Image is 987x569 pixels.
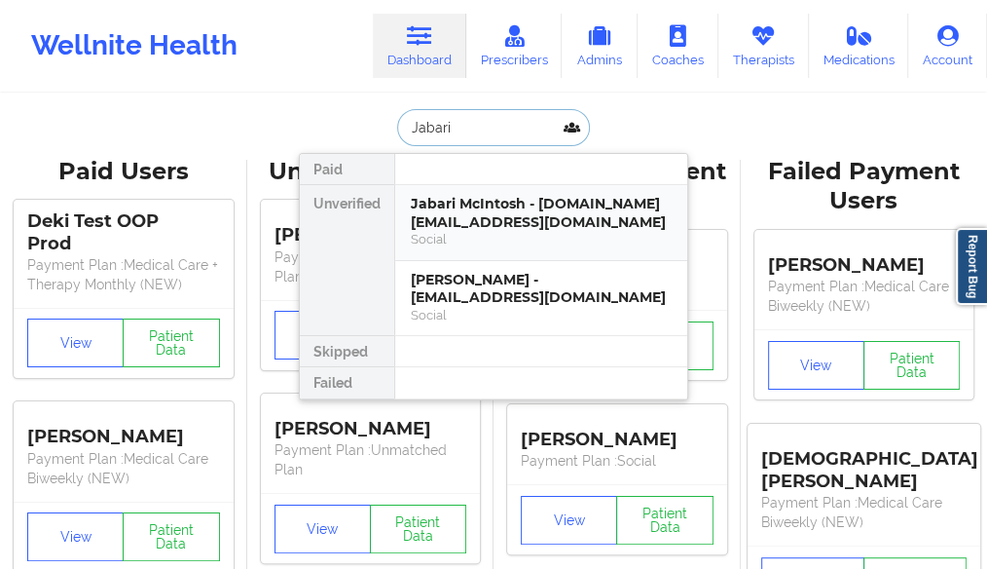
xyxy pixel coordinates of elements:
[123,319,219,367] button: Patient Data
[768,277,961,316] p: Payment Plan : Medical Care Biweekly (NEW)
[27,449,220,488] p: Payment Plan : Medical Care Biweekly (NEW)
[956,228,987,305] a: Report Bug
[768,240,961,277] div: [PERSON_NAME]
[274,440,467,479] p: Payment Plan : Unmatched Plan
[521,414,713,451] div: [PERSON_NAME]
[616,496,713,545] button: Patient Data
[863,341,960,390] button: Patient Data
[718,14,809,78] a: Therapists
[27,319,124,367] button: View
[411,195,672,231] div: Jabari McIntosh - [DOMAIN_NAME][EMAIL_ADDRESS][DOMAIN_NAME]
[274,311,371,360] button: View
[373,14,466,78] a: Dashboard
[27,512,124,561] button: View
[411,307,672,323] div: Social
[27,210,220,255] div: Deki Test OOP Prod
[300,185,394,336] div: Unverified
[261,157,481,187] div: Unverified Users
[27,255,220,294] p: Payment Plan : Medical Care + Therapy Monthly (NEW)
[370,505,466,553] button: Patient Data
[908,14,987,78] a: Account
[14,157,234,187] div: Paid Users
[274,247,467,286] p: Payment Plan : Unmatched Plan
[761,434,968,493] div: [DEMOGRAPHIC_DATA][PERSON_NAME]
[809,14,909,78] a: Medications
[761,493,968,532] p: Payment Plan : Medical Care Biweekly (NEW)
[123,512,219,561] button: Patient Data
[768,341,864,390] button: View
[274,403,467,440] div: [PERSON_NAME]
[411,271,672,307] div: [PERSON_NAME] - [EMAIL_ADDRESS][DOMAIN_NAME]
[300,336,394,367] div: Skipped
[411,231,672,247] div: Social
[27,412,220,449] div: [PERSON_NAME]
[466,14,563,78] a: Prescribers
[274,505,371,553] button: View
[754,157,974,217] div: Failed Payment Users
[638,14,718,78] a: Coaches
[300,154,394,185] div: Paid
[521,496,617,545] button: View
[300,367,394,398] div: Failed
[562,14,638,78] a: Admins
[274,210,467,247] div: [PERSON_NAME]
[521,451,713,471] p: Payment Plan : Social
